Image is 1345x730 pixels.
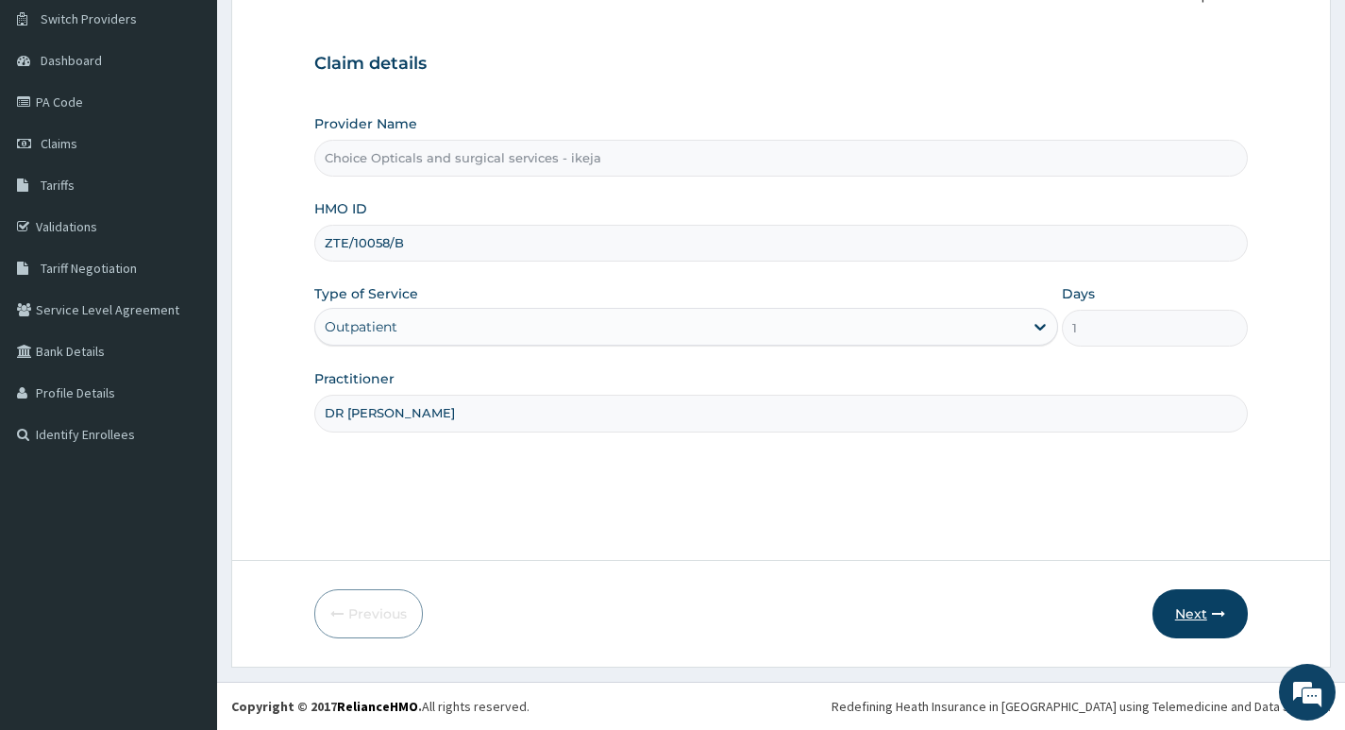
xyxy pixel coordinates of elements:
input: Enter HMO ID [314,225,1248,262]
button: Next [1152,589,1248,638]
h3: Claim details [314,54,1248,75]
span: Switch Providers [41,10,137,27]
footer: All rights reserved. [217,682,1345,730]
label: HMO ID [314,199,367,218]
span: Dashboard [41,52,102,69]
label: Type of Service [314,284,418,303]
textarea: Type your message and hit 'Enter' [9,516,360,582]
div: Chat with us now [98,106,317,130]
input: Enter Name [314,395,1248,432]
span: Tariffs [41,177,75,194]
img: d_794563401_company_1708531726252_794563401 [35,94,76,142]
label: Provider Name [314,114,417,133]
label: Days [1062,284,1095,303]
span: Claims [41,135,77,152]
button: Previous [314,589,423,638]
div: Minimize live chat window [310,9,355,55]
span: Tariff Negotiation [41,260,137,277]
div: Redefining Heath Insurance in [GEOGRAPHIC_DATA] using Telemedicine and Data Science! [832,697,1331,716]
span: We're online! [109,238,261,429]
strong: Copyright © 2017 . [231,698,422,715]
div: Outpatient [325,317,397,336]
label: Practitioner [314,369,395,388]
a: RelianceHMO [337,698,418,715]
